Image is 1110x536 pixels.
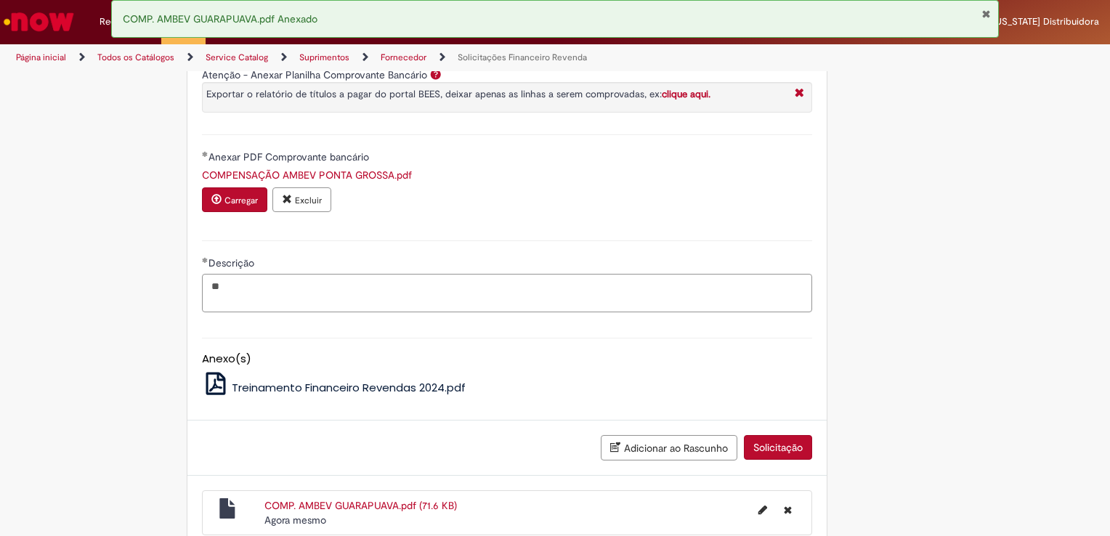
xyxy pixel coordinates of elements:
[264,513,326,527] span: Agora mesmo
[992,15,1099,28] span: [US_STATE] Distribuidora
[16,52,66,63] a: Página inicial
[232,380,466,395] span: Treinamento Financeiro Revendas 2024.pdf
[202,168,412,182] a: Download de COMPENSAÇÃO AMBEV PONTA GROSSA.pdf
[97,52,174,63] a: Todos os Catálogos
[202,274,812,313] textarea: Descrição
[427,68,445,80] span: Ajuda para Atenção - Anexar Planilha Comprovante Bancário
[662,88,710,100] a: clique aqui.
[264,499,457,512] a: COMP. AMBEV GUARAPUAVA.pdf (71.6 KB)
[202,380,466,395] a: Treinamento Financeiro Revendas 2024.pdf
[775,498,801,521] button: Excluir COMP. AMBEV GUARAPUAVA.pdf
[202,257,208,263] span: Obrigatório Preenchido
[299,52,349,63] a: Suprimentos
[458,52,587,63] a: Solicitações Financeiro Revenda
[295,195,322,206] small: Excluir
[123,12,317,25] span: COMP. AMBEV GUARAPUAVA.pdf Anexado
[744,435,812,460] button: Solicitação
[202,353,812,365] h5: Anexo(s)
[272,187,331,212] button: Excluir anexo COMPENSAÇÃO AMBEV PONTA GROSSA.pdf
[206,52,268,63] a: Service Catalog
[1,7,76,36] img: ServiceNow
[208,150,372,163] span: Anexar PDF Comprovante bancário
[202,68,427,81] label: Atenção - Anexar Planilha Comprovante Bancário
[791,86,808,102] i: Fechar More information Por question_atencao_comprovante_bancario
[750,498,776,521] button: Editar nome de arquivo COMP. AMBEV GUARAPUAVA.pdf
[202,151,208,157] span: Obrigatório Preenchido
[208,256,257,269] span: Descrição
[381,52,426,63] a: Fornecedor
[100,15,150,29] span: Requisições
[601,435,737,460] button: Adicionar ao Rascunho
[11,44,729,71] ul: Trilhas de página
[224,195,258,206] small: Carregar
[264,513,326,527] time: 29/08/2025 15:15:50
[202,187,267,212] button: Carregar anexo de Anexar PDF Comprovante bancário Required
[981,8,991,20] button: Fechar Notificação
[206,88,710,100] span: Exportar o relatório de títulos a pagar do portal BEES, deixar apenas as linhas a serem comprovad...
